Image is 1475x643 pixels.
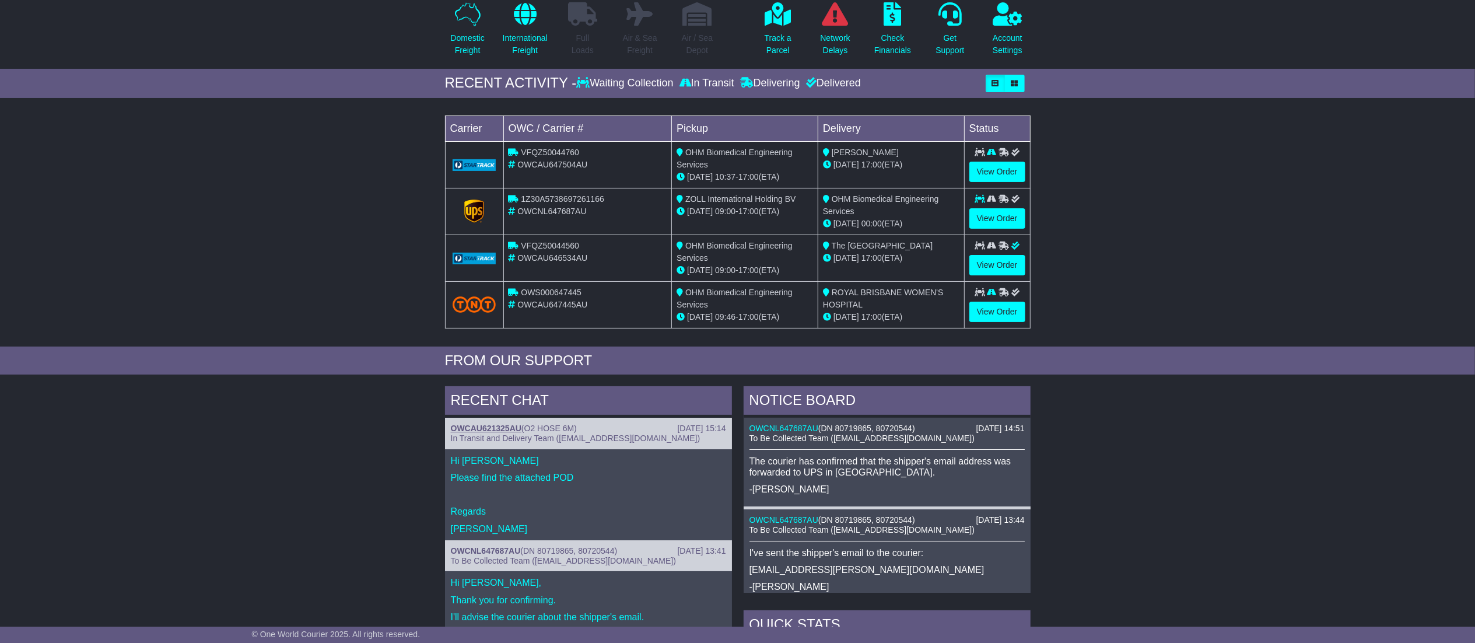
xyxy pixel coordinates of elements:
div: RECENT ACTIVITY - [445,75,577,92]
span: 17:00 [738,207,759,216]
p: Hi [PERSON_NAME], [451,577,726,588]
span: ROYAL BRISBANE WOMEN'S HOSPITAL [823,288,944,309]
span: 09:00 [715,265,735,275]
span: [DATE] [687,172,713,181]
p: Air & Sea Freight [623,32,657,57]
span: OWCAU647445AU [517,300,587,309]
div: - (ETA) [677,311,813,323]
div: - (ETA) [677,205,813,218]
p: -[PERSON_NAME] [749,484,1025,495]
div: - (ETA) [677,171,813,183]
span: 17:00 [738,172,759,181]
div: [DATE] 13:41 [677,546,726,556]
a: CheckFinancials [874,2,912,63]
a: View Order [969,302,1025,322]
a: InternationalFreight [502,2,548,63]
a: DomesticFreight [450,2,485,63]
div: Waiting Collection [576,77,676,90]
a: OWCNL647687AU [451,546,521,555]
span: To Be Collected Team ([EMAIL_ADDRESS][DOMAIN_NAME]) [749,525,975,534]
p: -[PERSON_NAME] [749,581,1025,592]
span: [DATE] [833,312,859,321]
div: ( ) [749,515,1025,525]
a: View Order [969,255,1025,275]
a: View Order [969,162,1025,182]
span: 17:00 [861,312,882,321]
div: FROM OUR SUPPORT [445,352,1031,369]
p: The courier has confirmed that the shipper's email address was forwarded to UPS in [GEOGRAPHIC_DA... [749,456,1025,478]
span: OWCAU647504AU [517,160,587,169]
span: VFQZ50044560 [521,241,579,250]
div: (ETA) [823,159,959,171]
span: [DATE] [833,253,859,263]
span: To Be Collected Team ([EMAIL_ADDRESS][DOMAIN_NAME]) [451,556,676,565]
a: OWCNL647687AU [749,424,818,433]
span: [DATE] [687,265,713,275]
div: (ETA) [823,218,959,230]
p: I've sent the shipper's email to the courier: [749,547,1025,558]
div: [DATE] 13:44 [976,515,1024,525]
span: OHM Biomedical Engineering Services [677,241,793,263]
div: Quick Stats [744,610,1031,642]
span: The [GEOGRAPHIC_DATA] [832,241,933,250]
span: In Transit and Delivery Team ([EMAIL_ADDRESS][DOMAIN_NAME]) [451,434,700,443]
span: VFQZ50044760 [521,148,579,157]
img: GetCarrierServiceLogo [453,253,496,264]
span: 00:00 [861,219,882,228]
span: OWCNL647687AU [517,207,586,216]
span: [PERSON_NAME] [832,148,899,157]
span: 17:00 [861,253,882,263]
span: DN 80719865, 80720544 [821,515,912,525]
div: ( ) [451,424,726,434]
div: Delivered [803,77,861,90]
span: [DATE] [687,312,713,321]
span: DN 80719865, 80720544 [523,546,614,555]
span: OWCAU646534AU [517,253,587,263]
span: 09:00 [715,207,735,216]
span: 17:00 [861,160,882,169]
span: 1Z30A5738697261166 [521,194,604,204]
a: GetSupport [935,2,965,63]
p: Network Delays [820,32,850,57]
p: [EMAIL_ADDRESS][PERSON_NAME][DOMAIN_NAME] [749,564,1025,575]
p: Check Financials [874,32,911,57]
span: [DATE] [687,207,713,216]
span: © One World Courier 2025. All rights reserved. [252,630,421,639]
span: 09:46 [715,312,735,321]
p: I'll advise the courier about the shipper's email. [451,611,726,623]
span: To Be Collected Team ([EMAIL_ADDRESS][DOMAIN_NAME]) [749,434,975,443]
p: International Freight [503,32,548,57]
td: Status [964,116,1030,141]
p: Air / Sea Depot [682,32,713,57]
p: Account Settings [993,32,1022,57]
p: Domestic Freight [450,32,484,57]
span: O2 HOSE 6M [524,424,574,433]
div: (ETA) [823,311,959,323]
a: OWCAU621325AU [451,424,521,433]
a: OWCNL647687AU [749,515,818,525]
div: - (ETA) [677,264,813,277]
span: OHM Biomedical Engineering Services [823,194,939,216]
div: (ETA) [823,252,959,264]
p: Regards [451,506,726,517]
a: NetworkDelays [819,2,850,63]
div: In Transit [677,77,737,90]
div: RECENT CHAT [445,386,732,418]
span: 10:37 [715,172,735,181]
img: TNT_Domestic.png [453,296,496,312]
span: ZOLL International Holding BV [685,194,796,204]
span: 17:00 [738,265,759,275]
span: DN 80719865, 80720544 [821,424,912,433]
div: ( ) [749,424,1025,434]
span: [DATE] [833,160,859,169]
p: Please find the attached POD [451,472,726,483]
img: GetCarrierServiceLogo [453,159,496,171]
a: View Order [969,208,1025,229]
td: OWC / Carrier # [503,116,672,141]
div: [DATE] 14:51 [976,424,1024,434]
div: ( ) [451,546,726,556]
a: Track aParcel [764,2,792,63]
span: OHM Biomedical Engineering Services [677,288,793,309]
p: Thank you for confirming. [451,595,726,606]
td: Delivery [818,116,964,141]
